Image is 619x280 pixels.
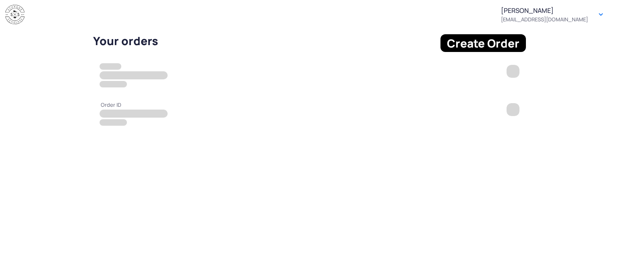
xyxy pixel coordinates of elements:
[93,34,436,47] h5: Your orders
[440,34,526,52] button: Create Order
[594,8,607,21] button: Button
[501,6,588,23] div: [PERSON_NAME]
[5,5,25,25] img: Storage Scholars Logo
[501,16,588,23] span: [EMAIL_ADDRESS][DOMAIN_NAME]
[100,102,121,108] span: Order ID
